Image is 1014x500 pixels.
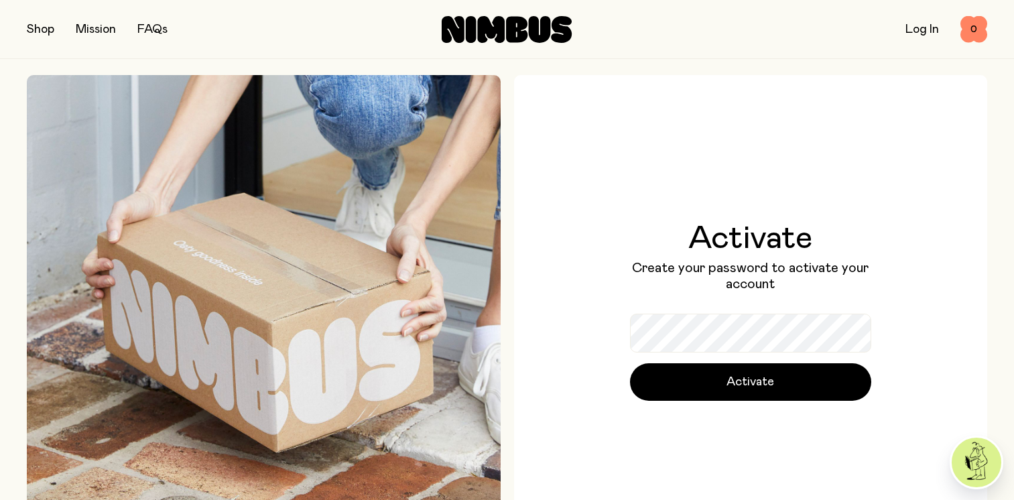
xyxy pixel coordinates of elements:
a: FAQs [137,23,168,36]
p: Create your password to activate your account [630,260,871,292]
button: Activate [630,363,871,401]
a: Mission [76,23,116,36]
span: Activate [726,373,774,391]
h1: Activate [630,223,871,255]
a: Log In [905,23,939,36]
button: 0 [960,16,987,43]
img: agent [952,438,1001,487]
